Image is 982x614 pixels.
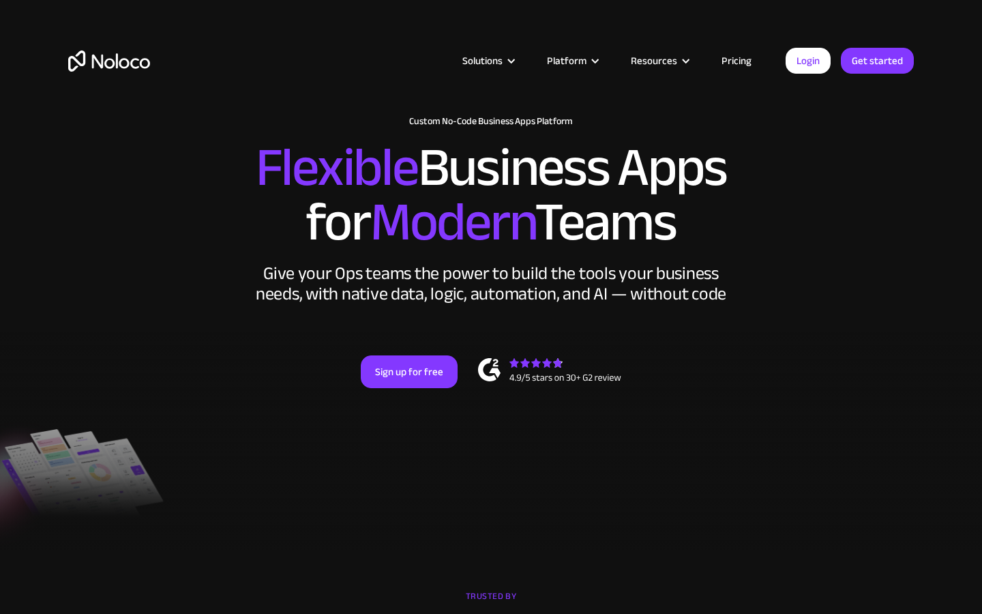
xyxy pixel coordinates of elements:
[445,52,530,70] div: Solutions
[547,52,586,70] div: Platform
[614,52,704,70] div: Resources
[256,117,418,218] span: Flexible
[631,52,677,70] div: Resources
[462,52,503,70] div: Solutions
[252,263,730,304] div: Give your Ops teams the power to build the tools your business needs, with native data, logic, au...
[370,171,535,273] span: Modern
[361,355,458,388] a: Sign up for free
[704,52,769,70] a: Pricing
[786,48,831,74] a: Login
[68,50,150,72] a: home
[68,141,914,250] h2: Business Apps for Teams
[841,48,914,74] a: Get started
[530,52,614,70] div: Platform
